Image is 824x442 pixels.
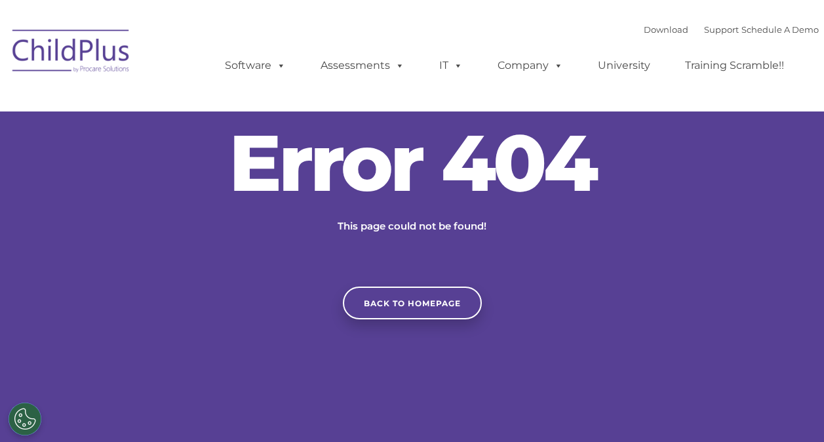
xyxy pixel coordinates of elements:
a: Download [644,24,688,35]
font: | [644,24,819,35]
a: Training Scramble!! [672,52,797,79]
a: Assessments [307,52,418,79]
a: Company [484,52,576,79]
a: University [585,52,663,79]
h2: Error 404 [216,123,609,202]
a: Schedule A Demo [741,24,819,35]
a: Support [704,24,739,35]
a: Software [212,52,299,79]
a: IT [426,52,476,79]
a: Back to homepage [343,287,482,319]
button: Cookies Settings [9,403,41,435]
img: ChildPlus by Procare Solutions [6,20,137,86]
p: This page could not be found! [275,218,550,234]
